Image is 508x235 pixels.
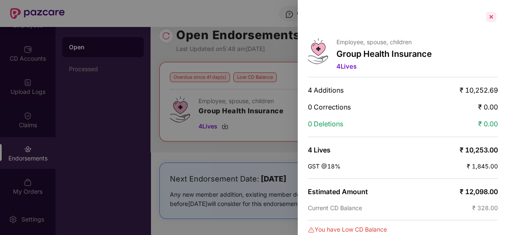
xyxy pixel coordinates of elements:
span: Current CD Balance [308,204,362,211]
span: Estimated Amount [308,187,368,196]
span: GST @18% [308,163,341,170]
span: ₹ 0.00 [478,103,498,111]
span: ₹ 10,253.00 [460,146,498,154]
img: svg+xml;base64,PHN2ZyBpZD0iRGFuZ2VyLTMyeDMyIiB4bWxucz0iaHR0cDovL3d3dy53My5vcmcvMjAwMC9zdmciIHdpZH... [308,227,315,233]
span: ₹ 10,252.69 [460,86,498,94]
span: 4 Lives [308,146,331,154]
span: ₹ 0.00 [478,120,498,128]
span: 0 Corrections [308,103,351,111]
img: svg+xml;base64,PHN2ZyB4bWxucz0iaHR0cDovL3d3dy53My5vcmcvMjAwMC9zdmciIHdpZHRoPSI0Ny43MTQiIGhlaWdodD... [308,38,328,64]
span: ₹ 12,098.00 [460,187,498,196]
span: ₹ 328.00 [472,204,498,211]
p: Group Health Insurance [336,49,432,59]
span: 4 Additions [308,86,344,94]
span: 0 Deletions [308,120,343,128]
div: You have Low CD Balance [308,225,498,234]
span: 4 Lives [336,62,357,70]
span: ₹ 1,845.00 [467,163,498,170]
p: Employee, spouse, children [336,38,432,45]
